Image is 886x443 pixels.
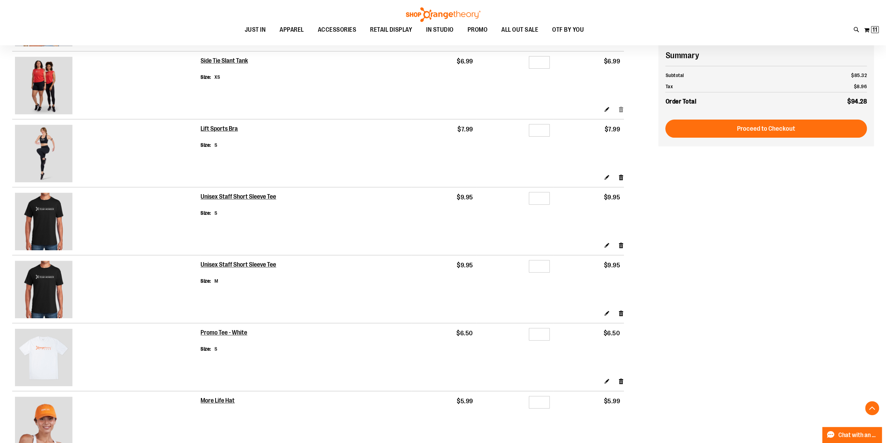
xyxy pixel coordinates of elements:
span: JUST IN [245,22,266,38]
dd: M [214,277,218,284]
a: Unisex Staff Short Sleeve Tee [15,261,198,320]
span: $6.50 [456,330,473,337]
span: $9.95 [457,194,473,201]
a: More Life Hat [201,397,235,405]
a: Unisex Staff Short Sleeve Tee [201,261,277,269]
a: Promo Tee - White [15,329,198,388]
img: Promo Tee - White [15,329,72,386]
th: Subtotal [665,70,791,81]
img: Shop Orangetheory [405,7,481,22]
span: $5.99 [604,398,620,405]
a: Remove item [618,174,624,181]
a: Side Tie Slant Tank [15,57,198,116]
dt: Size [201,277,211,284]
dd: S [214,209,218,216]
a: Promo Tee - White [201,329,248,337]
a: Unisex Staff Short Sleeve Tee [201,193,277,201]
img: Unisex Staff Short Sleeve Tee [15,193,72,250]
span: Chat with an Expert [838,432,878,438]
a: Side Tie Slant Tank [201,57,248,65]
span: APPAREL [280,22,304,38]
span: $6.99 [604,58,620,65]
a: Remove item [618,310,624,317]
dd: S [214,345,218,352]
button: Chat with an Expert [822,427,882,443]
dt: Size [201,345,211,352]
dd: XS [214,74,220,81]
span: 11 [872,26,877,33]
strong: Order Total [665,96,696,106]
dt: Size [201,74,211,81]
span: $6.50 [604,330,620,337]
h2: Summary [665,49,867,61]
a: Lift Sports Bra [201,125,238,133]
button: Back To Top [865,401,879,415]
dt: Size [201,209,211,216]
dd: S [214,142,218,148]
span: $6.99 [457,58,473,65]
button: Proceed to Checkout [665,120,867,138]
span: $85.32 [851,72,867,78]
span: PROMO [468,22,488,38]
span: ACCESSORIES [318,22,356,38]
img: Unisex Staff Short Sleeve Tee [15,261,72,318]
dt: Size [201,142,211,148]
span: ALL OUT SALE [501,22,538,38]
img: Side Tie Slant Tank [15,57,72,114]
a: Remove item [618,377,624,385]
span: $9.95 [604,194,620,201]
span: $9.95 [457,262,473,269]
img: Lift Sports Bra [15,125,72,182]
span: $9.95 [604,262,620,269]
span: RETAIL DISPLAY [370,22,412,38]
span: $7.99 [457,126,473,133]
th: Tax [665,81,791,92]
span: $7.99 [605,126,620,133]
a: Unisex Staff Short Sleeve Tee [15,193,198,252]
span: $5.99 [457,398,473,405]
span: $8.96 [854,84,867,89]
span: Proceed to Checkout [737,125,795,132]
a: Remove item [618,242,624,249]
a: Lift Sports Bra [15,125,198,184]
span: IN STUDIO [426,22,454,38]
span: $94.28 [847,98,867,105]
a: Remove item [618,106,624,113]
span: OTF BY YOU [552,22,584,38]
